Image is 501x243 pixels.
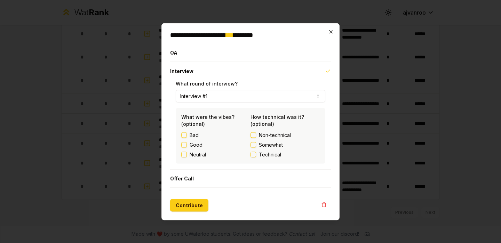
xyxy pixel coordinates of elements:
[250,142,256,147] button: Somewhat
[259,141,283,148] span: Somewhat
[250,152,256,157] button: Technical
[250,114,304,127] label: How technical was it? (optional)
[170,43,331,62] button: OA
[170,80,331,169] div: Interview
[190,141,202,148] label: Good
[170,199,208,211] button: Contribute
[259,131,291,138] span: Non-technical
[259,151,281,158] span: Technical
[190,131,199,138] label: Bad
[170,62,331,80] button: Interview
[190,151,206,158] label: Neutral
[250,132,256,138] button: Non-technical
[176,80,238,86] label: What round of interview?
[181,114,234,127] label: What were the vibes? (optional)
[170,169,331,187] button: Offer Call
